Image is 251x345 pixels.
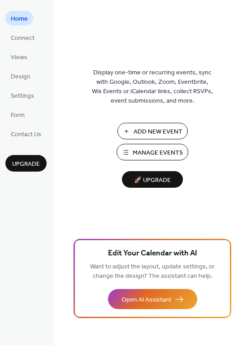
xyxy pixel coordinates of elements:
[134,127,182,137] span: Add New Event
[12,160,40,169] span: Upgrade
[5,11,33,26] a: Home
[122,171,183,188] button: 🚀 Upgrade
[5,126,47,141] a: Contact Us
[127,174,177,186] span: 🚀 Upgrade
[11,111,25,120] span: Form
[5,69,36,83] a: Design
[117,123,188,139] button: Add New Event
[92,68,213,106] span: Display one-time or recurring events, sync with Google, Outlook, Zoom, Eventbrite, Wix Events or ...
[11,34,35,43] span: Connect
[5,49,33,64] a: Views
[121,295,171,305] span: Open AI Assistant
[108,247,197,260] span: Edit Your Calendar with AI
[90,261,215,282] span: Want to adjust the layout, update settings, or change the design? The assistant can help.
[11,72,30,82] span: Design
[117,144,188,160] button: Manage Events
[11,91,34,101] span: Settings
[11,53,27,62] span: Views
[11,14,28,24] span: Home
[5,88,39,103] a: Settings
[5,107,30,122] a: Form
[5,155,47,172] button: Upgrade
[5,30,40,45] a: Connect
[108,289,197,309] button: Open AI Assistant
[133,148,183,158] span: Manage Events
[11,130,41,139] span: Contact Us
